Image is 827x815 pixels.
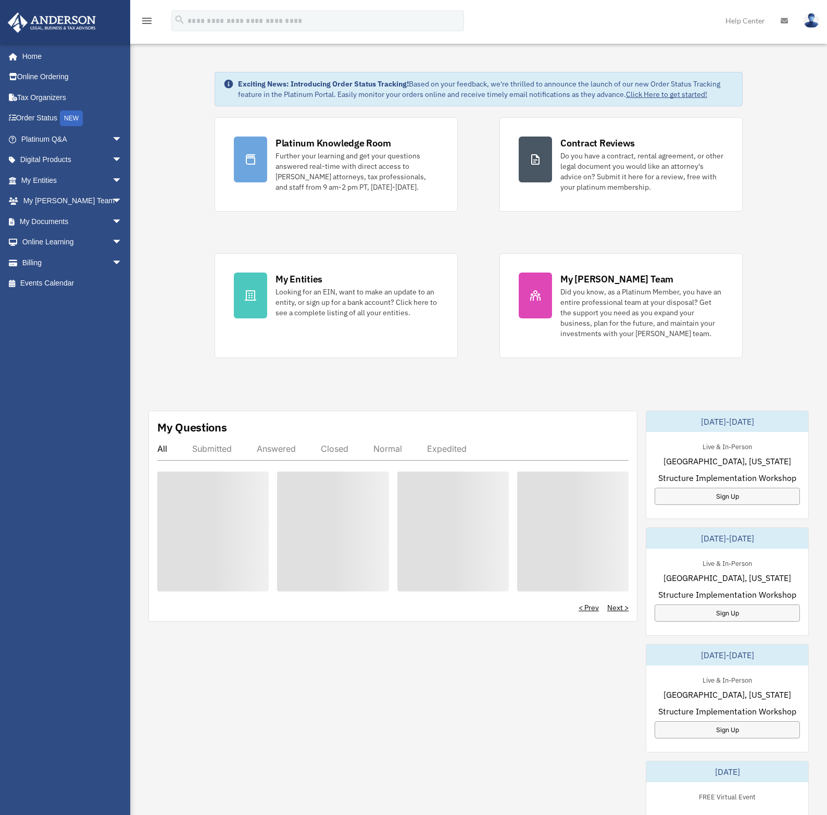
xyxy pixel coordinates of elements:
span: arrow_drop_down [112,170,133,191]
a: Home [7,46,133,67]
div: [DATE]-[DATE] [646,528,808,549]
a: Tax Organizers [7,87,138,108]
span: [GEOGRAPHIC_DATA], [US_STATE] [663,688,791,701]
div: My Entities [275,273,322,286]
a: Sign Up [655,721,800,738]
a: Click Here to get started! [626,90,707,99]
a: Sign Up [655,488,800,505]
a: My [PERSON_NAME] Teamarrow_drop_down [7,191,138,212]
a: menu [141,18,153,27]
div: [DATE] [646,761,808,782]
span: arrow_drop_down [112,232,133,253]
div: Did you know, as a Platinum Member, you have an entire professional team at your disposal? Get th... [560,287,723,339]
span: arrow_drop_down [112,191,133,212]
div: My Questions [157,419,227,435]
div: Live & In-Person [694,557,760,568]
a: My [PERSON_NAME] Team Did you know, as a Platinum Member, you have an entire professional team at... [499,253,743,358]
div: Closed [321,443,348,454]
span: arrow_drop_down [112,252,133,274]
div: Platinum Knowledge Room [275,137,391,150]
div: Submitted [192,443,232,454]
a: Platinum Q&Aarrow_drop_down [7,129,138,150]
div: Answered [257,443,296,454]
strong: Exciting News: Introducing Order Status Tracking! [238,79,409,89]
div: Normal [373,443,402,454]
a: Platinum Knowledge Room Further your learning and get your questions answered real-time with dire... [215,117,458,212]
div: FREE Virtual Event [691,791,764,801]
span: [GEOGRAPHIC_DATA], [US_STATE] [663,572,791,584]
a: Sign Up [655,604,800,622]
div: Expedited [427,443,467,454]
a: My Documentsarrow_drop_down [7,211,138,232]
div: All [157,443,167,454]
a: My Entitiesarrow_drop_down [7,170,138,191]
span: arrow_drop_down [112,150,133,171]
a: Online Ordering [7,67,138,88]
div: Looking for an EIN, want to make an update to an entity, or sign up for a bank account? Click her... [275,287,438,318]
span: arrow_drop_down [112,211,133,232]
img: User Pic [804,13,819,28]
div: Do you have a contract, rental agreement, or other legal document you would like an attorney's ad... [560,151,723,192]
div: NEW [60,110,83,126]
a: Billingarrow_drop_down [7,252,138,273]
span: Structure Implementation Workshop [658,705,796,718]
span: [GEOGRAPHIC_DATA], [US_STATE] [663,455,791,467]
a: Order StatusNEW [7,108,138,129]
img: Anderson Advisors Platinum Portal [5,13,99,33]
div: [DATE]-[DATE] [646,645,808,665]
div: [DATE]-[DATE] [646,411,808,432]
div: Live & In-Person [694,674,760,685]
a: Events Calendar [7,273,138,294]
span: Structure Implementation Workshop [658,588,796,601]
i: menu [141,15,153,27]
div: Live & In-Person [694,440,760,451]
a: Online Learningarrow_drop_down [7,232,138,253]
div: My [PERSON_NAME] Team [560,273,673,286]
div: Further your learning and get your questions answered real-time with direct access to [PERSON_NAM... [275,151,438,192]
a: Digital Productsarrow_drop_down [7,150,138,170]
span: Structure Implementation Workshop [658,472,796,484]
a: Contract Reviews Do you have a contract, rental agreement, or other legal document you would like... [499,117,743,212]
a: Next > [607,602,629,613]
span: arrow_drop_down [112,129,133,150]
div: Contract Reviews [560,137,635,150]
a: < Prev [579,602,599,613]
div: Based on your feedback, we're thrilled to announce the launch of our new Order Status Tracking fe... [238,79,734,100]
a: My Entities Looking for an EIN, want to make an update to an entity, or sign up for a bank accoun... [215,253,458,358]
i: search [174,14,185,26]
